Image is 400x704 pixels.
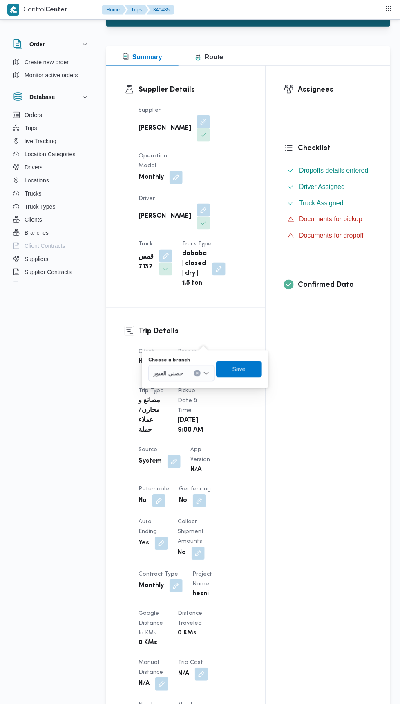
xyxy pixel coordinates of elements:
span: Contract Type [139,572,178,577]
span: Drivers [25,162,42,172]
b: Yes [139,539,149,549]
button: Supplier Contracts [10,265,93,279]
button: Trips [125,5,148,15]
span: Supplier Contracts [25,267,72,277]
span: Save [232,364,246,374]
span: Pickup date & time [178,389,197,414]
b: Hesni [139,357,155,367]
span: Suppliers [25,254,48,264]
h3: Trip Details [139,326,247,337]
span: Documents for dropoff [299,231,364,241]
button: Client Contracts [10,239,93,252]
span: Driver [139,196,155,201]
b: dababa | closed | dry | 1.5 ton [182,250,207,289]
h3: Checklist [298,143,372,154]
h3: Confirmed Data [298,280,372,291]
span: Project Name [192,572,212,587]
b: Monthly [139,581,164,591]
button: Documents for pickup [284,213,372,226]
h3: Database [29,92,55,102]
b: No [139,496,147,506]
label: Choose a branch [148,357,190,364]
img: X8yXhbKr1z7QwAAAABJRU5ErkJggg== [7,4,19,16]
span: Trip Cost [178,660,203,666]
span: Dropoffs details entered [299,167,369,174]
span: Trucks [25,189,41,198]
button: Truck Types [10,200,93,213]
span: Client Contracts [25,241,65,251]
span: Route [195,54,223,61]
span: Trip Type [139,389,164,394]
span: Truck Type [182,242,212,247]
button: Truck Assigned [284,197,372,210]
span: حصني العبور [153,369,183,378]
h3: Order [29,39,45,49]
span: Truck Assigned [299,200,344,207]
button: 340485 [147,5,174,15]
button: Devices [10,279,93,292]
span: Client [139,349,154,355]
b: 0 KMs [178,629,197,639]
span: Returnable [139,487,169,492]
button: Clear input [194,370,201,377]
b: No [178,549,186,558]
span: Trips [25,123,37,133]
button: Suppliers [10,252,93,265]
span: Branches [25,228,49,238]
button: Location Categories [10,148,93,161]
b: [DATE] 9:00 AM [178,416,206,436]
h3: Assignees [298,84,372,95]
span: Distance Traveled [178,611,202,626]
button: Documents for dropoff [284,229,372,243]
button: Locations [10,174,93,187]
span: Google distance in KMs [139,611,163,636]
span: live Tracking [25,136,56,146]
button: Drivers [10,161,93,174]
span: Operation Model [139,153,167,169]
button: Orders [10,108,93,121]
h3: Supplier Details [139,84,247,95]
button: Driver Assigned [284,180,372,193]
span: Documents for pickup [299,216,362,223]
button: Save [216,361,262,378]
button: Branches [10,226,93,239]
span: Monitor active orders [25,70,78,80]
b: Monthly [139,173,164,182]
span: Documents for pickup [299,215,362,225]
button: Monitor active orders [10,69,93,82]
span: Locations [25,175,49,185]
b: N/A [190,465,201,475]
span: Driver Assigned [299,182,345,192]
b: [PERSON_NAME] [139,124,191,133]
span: Orders [25,110,42,120]
span: Dropoffs details entered [299,166,369,175]
span: Supplier [139,108,161,113]
b: [PERSON_NAME] [139,212,191,222]
b: مصانع و مخازن/عملاء جملة [139,396,166,436]
span: Clients [25,215,42,225]
span: Truck Types [25,202,55,211]
b: hesni [192,589,209,599]
button: Home [102,5,126,15]
span: App Version [190,448,210,463]
span: Truck [139,242,153,247]
span: Source [139,448,157,453]
span: Auto Ending [139,520,157,535]
b: No [179,496,187,506]
button: Dropoffs details entered [284,164,372,177]
b: N/A [178,670,189,679]
span: Create new order [25,57,69,67]
span: Branch [178,349,197,355]
span: Location Categories [25,149,76,159]
span: Documents for dropoff [299,232,364,239]
div: Order [7,56,96,85]
span: Driver Assigned [299,183,345,190]
span: Truck Assigned [299,198,344,208]
button: Order [13,39,90,49]
button: Trucks [10,187,93,200]
b: System [139,457,162,467]
b: Center [45,7,67,13]
button: live Tracking [10,135,93,148]
button: Open list of options [203,370,210,377]
div: Database [7,108,96,286]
